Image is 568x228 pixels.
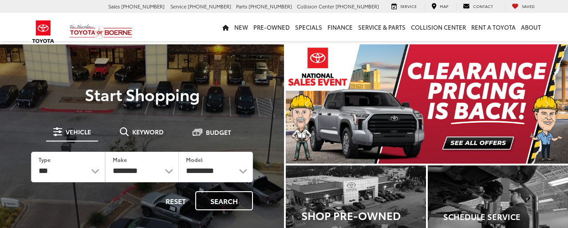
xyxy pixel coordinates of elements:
h4: Schedule Service [443,212,568,221]
a: Service [385,3,423,11]
div: carousel slide number 1 of 2 [286,44,568,164]
p: Start Shopping [19,85,265,103]
button: Search [195,191,253,210]
img: Toyota [27,17,60,46]
button: Click to view previous picture. [286,62,328,146]
span: Keyword [132,129,164,135]
h3: Shop Pre-Owned [301,209,426,221]
img: Vic Vaughan Toyota of Boerne [69,24,133,39]
a: About [518,13,544,41]
span: [PHONE_NUMBER] [121,3,165,10]
span: Contact [473,3,493,9]
a: Specials [292,13,325,41]
section: Carousel section with vehicle pictures - may contain disclaimers. [286,44,568,164]
span: Collision Center [297,3,334,10]
label: Type [39,156,51,163]
a: New [232,13,251,41]
span: Parts [236,3,247,10]
span: Sales [108,3,120,10]
label: Make [113,156,127,163]
span: [PHONE_NUMBER] [188,3,231,10]
a: Map [425,3,455,11]
a: Contact [456,3,500,11]
span: Service [170,3,186,10]
a: Home [220,13,232,41]
span: Map [440,3,448,9]
button: Reset [158,191,193,210]
span: Budget [206,129,231,135]
span: [PHONE_NUMBER] [335,3,379,10]
span: Vehicle [66,129,91,135]
span: Service [400,3,417,9]
a: Pre-Owned [251,13,292,41]
img: Clearance Pricing Is Back [286,44,568,164]
a: Service & Parts: Opens in a new tab [355,13,408,41]
a: Rent a Toyota [469,13,518,41]
span: [PHONE_NUMBER] [248,3,292,10]
a: Collision Center [408,13,469,41]
button: Click to view next picture. [526,62,568,146]
label: Model [186,156,203,163]
a: My Saved Vehicles [505,3,541,11]
span: Saved [522,3,535,9]
a: Finance [325,13,355,41]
